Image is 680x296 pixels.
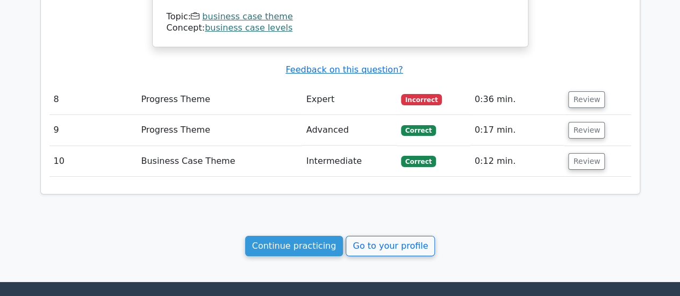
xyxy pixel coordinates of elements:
div: Concept: [167,23,514,34]
td: Progress Theme [137,115,302,146]
td: 8 [49,84,137,115]
a: Go to your profile [346,236,435,256]
td: 0:17 min. [470,115,564,146]
td: Advanced [302,115,397,146]
td: 0:12 min. [470,146,564,177]
a: Continue practicing [245,236,343,256]
td: 9 [49,115,137,146]
a: business case theme [202,11,292,21]
span: Incorrect [401,94,442,105]
button: Review [568,153,605,170]
span: Correct [401,156,436,167]
td: Expert [302,84,397,115]
td: Business Case Theme [137,146,302,177]
td: 10 [49,146,137,177]
td: Intermediate [302,146,397,177]
button: Review [568,91,605,108]
td: Progress Theme [137,84,302,115]
td: 0:36 min. [470,84,564,115]
a: business case levels [205,23,292,33]
button: Review [568,122,605,139]
a: Feedback on this question? [285,64,403,75]
span: Correct [401,125,436,136]
div: Topic: [167,11,514,23]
